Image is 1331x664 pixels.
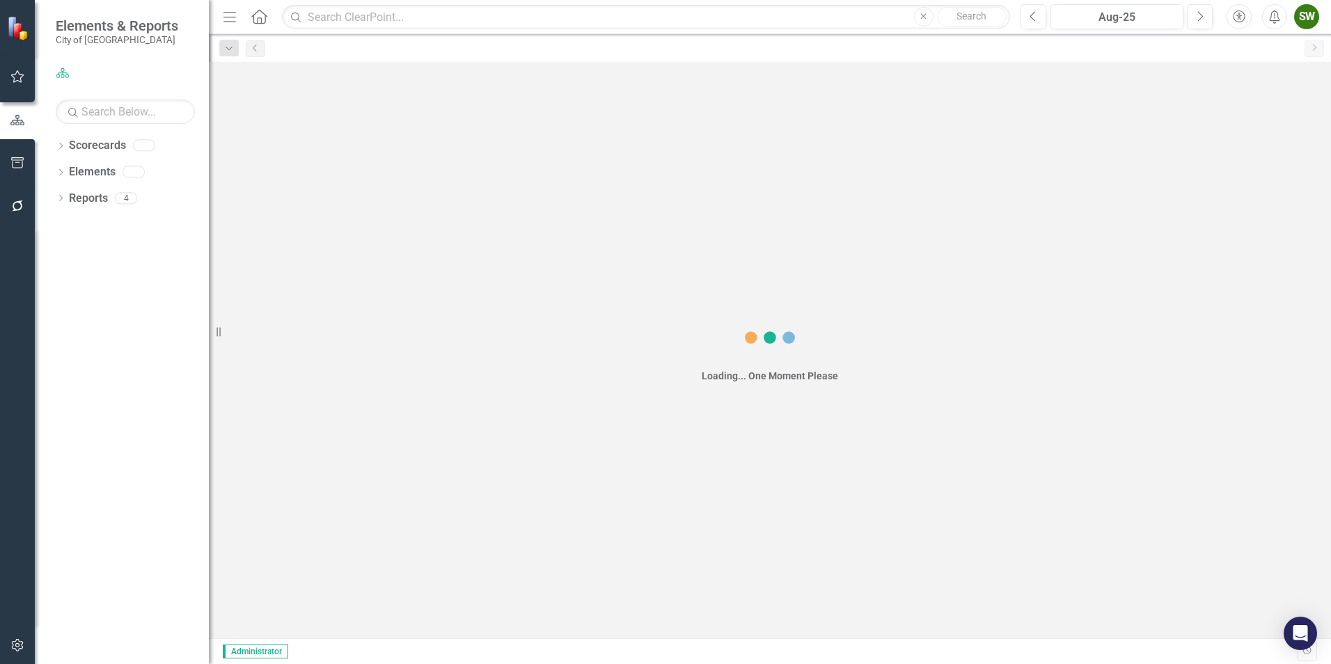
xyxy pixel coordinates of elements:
button: Aug-25 [1050,4,1183,29]
a: Reports [69,191,108,207]
button: SW [1294,4,1319,29]
div: Aug-25 [1055,9,1179,26]
small: City of [GEOGRAPHIC_DATA] [56,34,178,45]
span: Search [956,10,986,22]
div: 4 [115,192,137,204]
span: Administrator [223,645,288,658]
a: Scorecards [69,138,126,154]
input: Search ClearPoint... [282,5,1010,29]
div: Open Intercom Messenger [1284,617,1317,650]
span: Elements & Reports [56,17,178,34]
input: Search Below... [56,100,195,124]
img: ClearPoint Strategy [7,15,31,40]
div: Loading... One Moment Please [702,369,838,383]
button: Search [937,7,1007,26]
a: Elements [69,164,116,180]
